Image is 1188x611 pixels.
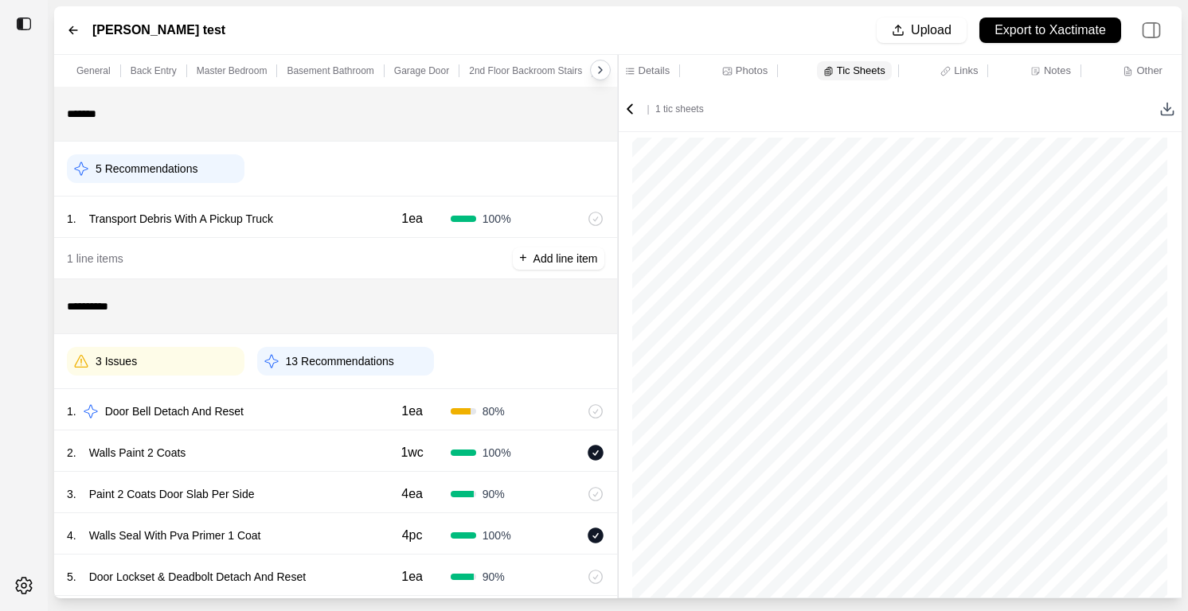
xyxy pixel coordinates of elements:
[483,569,505,585] span: 90 %
[655,103,704,115] span: 1 tic sheets
[513,247,604,270] button: +Add line item
[483,211,511,227] span: 100 %
[483,403,505,419] span: 80 %
[99,400,250,422] p: Door Bell Detach And Reset
[92,21,225,40] label: [PERSON_NAME] test
[67,211,76,227] p: 1 .
[402,526,423,545] p: 4pc
[83,208,279,230] p: Transport Debris With A Pickup Truck
[483,486,505,502] span: 90 %
[837,64,885,77] p: Tic Sheets
[394,64,449,77] p: Garage Door
[519,249,526,267] p: +
[83,483,261,505] p: Paint 2 Coats Door Slab Per Side
[67,486,76,502] p: 3 .
[401,567,423,586] p: 1ea
[76,64,111,77] p: General
[995,21,1106,40] p: Export to Xactimate
[469,64,582,77] p: 2nd Floor Backroom Stairs
[979,18,1121,43] button: Export to Xactimate
[401,485,423,504] p: 4ea
[483,445,511,461] span: 100 %
[639,64,670,77] p: Details
[67,527,76,543] p: 4 .
[401,209,423,228] p: 1ea
[197,64,268,77] p: Master Bedroom
[533,251,598,267] p: Add line item
[954,64,978,77] p: Links
[96,353,137,369] p: 3 Issues
[96,161,197,177] p: 5 Recommendations
[644,103,655,115] span: |
[67,445,76,461] p: 2 .
[401,402,423,421] p: 1ea
[83,442,193,464] p: Walls Paint 2 Coats
[401,443,423,462] p: 1wc
[1136,64,1163,77] p: Other
[287,64,373,77] p: Basement Bathroom
[736,64,768,77] p: Photos
[483,527,511,543] span: 100 %
[67,403,76,419] p: 1 .
[286,353,394,369] p: 13 Recommendations
[16,16,32,32] img: toggle sidebar
[83,524,268,547] p: Walls Seal With Pva Primer 1 Coat
[1044,64,1071,77] p: Notes
[67,251,123,267] p: 1 line items
[1134,13,1169,48] img: right-panel.svg
[911,21,952,40] p: Upload
[67,569,76,585] p: 5 .
[877,18,967,43] button: Upload
[83,566,312,588] p: Door Lockset & Deadbolt Detach And Reset
[131,64,177,77] p: Back Entry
